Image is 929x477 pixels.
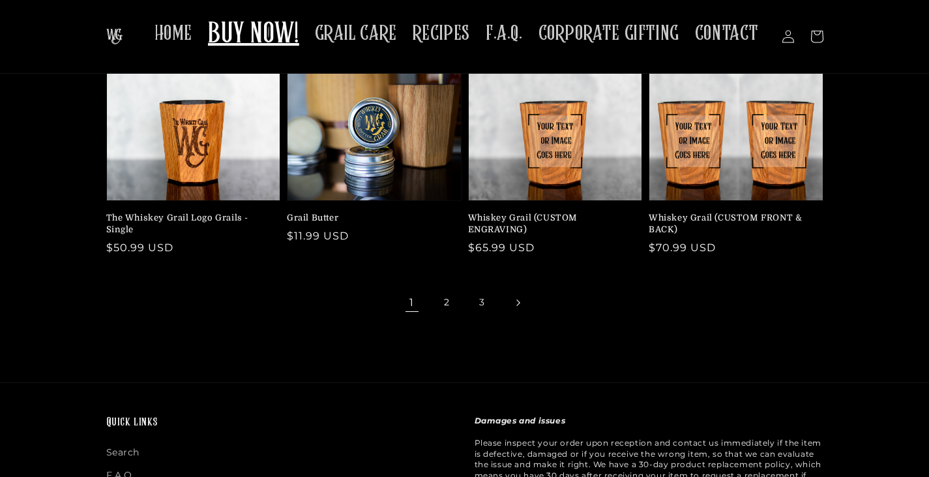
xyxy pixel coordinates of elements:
span: BUY NOW! [208,17,299,53]
a: Page 2 [433,288,462,317]
h2: Quick links [106,416,455,431]
a: The Whiskey Grail Logo Grails - Single [106,212,273,236]
a: Page 3 [468,288,497,317]
span: CORPORATE GIFTING [538,21,679,46]
strong: Damages and issues [475,416,566,425]
a: BUY NOW! [200,9,307,61]
a: F.A.Q. [478,13,531,54]
span: HOME [155,21,192,46]
span: GRAIL CARE [315,21,397,46]
span: Page 1 [398,288,426,317]
img: The Whiskey Grail [106,29,123,44]
a: Next page [503,288,532,317]
a: Whiskey Grail (CUSTOM FRONT & BACK) [649,212,816,236]
a: HOME [147,13,200,54]
nav: Pagination [106,288,823,317]
a: Search [106,444,140,464]
a: GRAIL CARE [307,13,405,54]
span: RECIPES [413,21,470,46]
a: Grail Butter [287,212,454,224]
span: F.A.Q. [486,21,523,46]
a: CONTACT [687,13,767,54]
a: CORPORATE GIFTING [531,13,687,54]
a: RECIPES [405,13,478,54]
span: CONTACT [695,21,759,46]
a: Whiskey Grail (CUSTOM ENGRAVING) [468,212,635,236]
